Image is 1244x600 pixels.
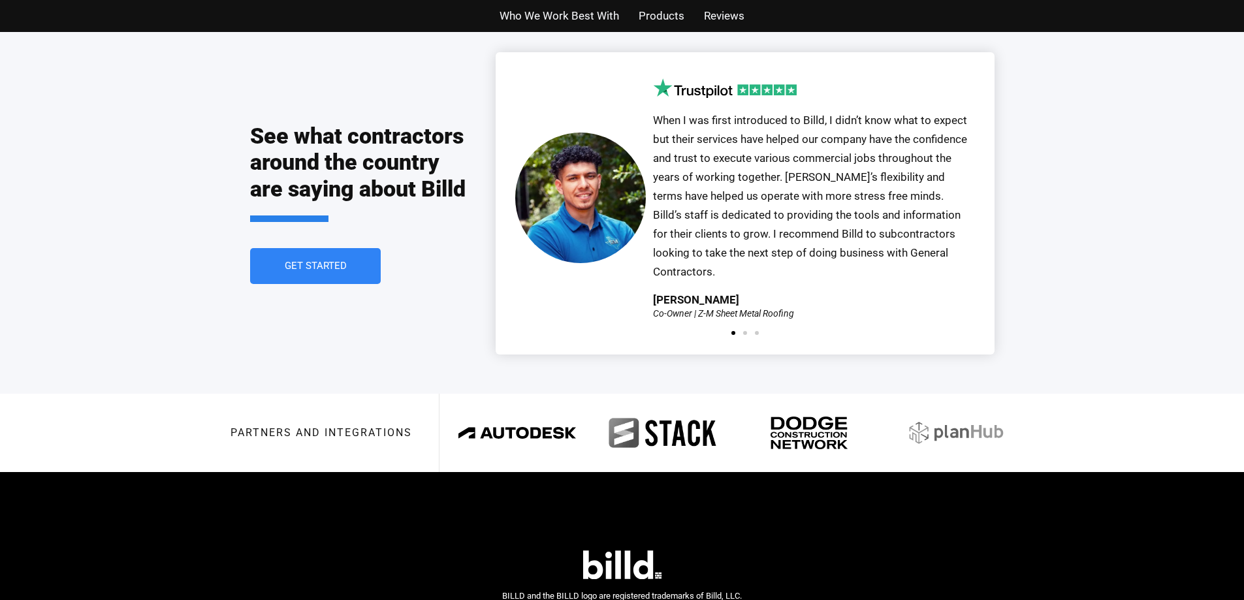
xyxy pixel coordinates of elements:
span: When I was first introduced to Billd, I didn’t know what to expect but their services have helped... [653,114,967,277]
a: Get Started [250,248,381,284]
div: Co-Owner | Z-M Sheet Metal Roofing [653,309,794,318]
span: Go to slide 1 [731,331,735,335]
span: Go to slide 3 [755,331,759,335]
a: Products [639,7,684,25]
div: [PERSON_NAME] [653,294,739,306]
a: Who We Work Best With [500,7,619,25]
a: Reviews [704,7,744,25]
div: 1 / 3 [515,78,975,317]
span: Get Started [284,261,346,271]
h2: See what contractors around the country are saying about Billd [250,123,470,222]
h3: Partners and integrations [231,428,412,438]
span: Go to slide 2 [743,331,747,335]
